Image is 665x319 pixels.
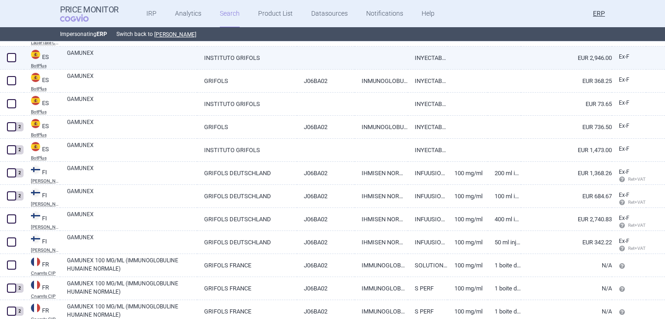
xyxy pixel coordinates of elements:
a: INFUUSIONESTE, LIUOS [408,231,447,254]
a: GRIFOLS DEUTSCHLAND [197,162,297,184]
abbr: BotPlus — Online database developed by the General Council of Official Associations of Pharmacist... [31,64,60,68]
a: FIFI[PERSON_NAME] [24,164,60,183]
a: INSTITUTO GRIFOLS [197,93,297,115]
a: GRIFOLS [197,70,297,92]
a: N/A [521,277,612,300]
a: INSTITUTO GRIFOLS [197,139,297,161]
a: IMMUNOGLOBULINES HUMAINES POLYVALENTES, ADMINISTRATION INTRAVASCULAIRE [355,254,408,277]
div: 2 [15,307,24,316]
span: Ret+VAT calc [619,223,654,228]
a: 1 BOITE DE 1, SOLUTION EN FLACON (VERRE) DE 200 ML, SOLUTION POUR PERFUSION [488,277,521,300]
span: Ex-factory price [619,100,629,106]
span: Ex-factory price [619,123,629,129]
div: 2 [15,122,24,131]
span: Ex-factory price [619,77,629,83]
button: [PERSON_NAME] [154,31,196,38]
a: INYECTABLE INTRAVENOSO [408,116,447,138]
a: Ex-F Ret+VAT calc [612,235,646,256]
a: EUR 342.22 [521,231,612,254]
a: ESESBotPlus [24,118,60,137]
a: INYECTABLE INTRAVENOSO [408,47,447,69]
a: 100 mg/ml [447,208,487,230]
a: GAMUNEX [67,49,197,65]
a: 200 ml injektiopullo [488,162,521,184]
img: Finland [31,188,40,197]
a: INYECTABLE INTRAVENOSO [408,139,447,161]
a: GAMUNEX [67,95,197,112]
span: Ret+VAT calc [619,200,654,205]
a: GAMUNEX 100 MG/ML (IMMUNOGLOBULINE HUMAINE NORMALE) [67,279,197,296]
a: EUR 684.67 [521,185,612,207]
a: 100 mg/ml [447,185,487,207]
a: GAMUNEX 100 MG/ML (IMMUNOGLOBULINE HUMAINE NORMALE) [67,302,197,319]
a: FRFRCnamts CIP [24,279,60,299]
strong: Price Monitor [60,5,119,14]
img: Finland [31,211,40,220]
a: GRIFOLS DEUTSCHLAND [197,185,297,207]
div: 2 [15,284,24,293]
a: INYECTABLE INTRAVENOSO [408,70,447,92]
a: EUR 368.25 [521,70,612,92]
a: IHMISEN NORMAALI IMMUNOGLOBULIINI INTRAVASKULAARISEEN KÄYTTÖÖN [355,208,408,230]
abbr: BotPlus — Online database developed by the General Council of Official Associations of Pharmacist... [31,87,60,91]
abbr: BotPlus — Online database developed by the General Council of Official Associations of Pharmacist... [31,156,60,160]
a: N/A [521,254,612,277]
a: 50 ml injektiopullo [488,231,521,254]
a: Ex-F [612,50,646,64]
a: GRIFOLS FRANCE [197,254,297,277]
a: Ex-F [612,73,646,87]
img: France [31,257,40,266]
a: INFUUSIONESTE, LIUOS [408,208,447,230]
a: EUR 2,946.00 [521,47,612,69]
a: GRIFOLS [197,116,297,138]
a: INMUNOGLOBULINA G HUMANA 10 G INYECTABLE PERFUSION 100 ML 1 VIAL/[GEOGRAPHIC_DATA] [355,116,408,138]
abbr: KELA — Pharmaceutical Database of medicinal products maintained by Kela, Finland. [31,202,60,207]
a: 100 mg/ml [447,277,487,300]
a: 100 mg/ml [447,162,487,184]
a: EUR 736.50 [521,116,612,138]
span: Ex-factory price [619,215,629,221]
a: GAMUNEX [67,118,197,135]
a: FIFI[PERSON_NAME] [24,210,60,230]
span: Ex-factory price [619,53,629,60]
a: GAMUNEX [67,187,197,204]
a: ESESBotPlus [24,95,60,114]
a: J06BA02 [297,231,354,254]
span: Ex-factory price [619,192,629,198]
a: INFUUSIONESTE, LIUOS [408,185,447,207]
div: 2 [15,168,24,177]
a: GAMUNEX [67,72,197,89]
p: Impersonating Switch back to [60,27,605,41]
a: IHMISEN NORMAALI IMMUNOGLOBULIINI INTRAVASKULAARISEEN KÄYTTÖÖN [355,231,408,254]
a: INMUNOGLOBULINA G HUMANA 5 G INYECTABLE PERFUSION 50 ML 1 VIAL/[GEOGRAPHIC_DATA] [355,70,408,92]
a: 100 mg/ml [447,231,487,254]
a: FIFI[PERSON_NAME] [24,233,60,253]
a: J06BA02 [297,277,354,300]
a: FIFI[PERSON_NAME] [24,187,60,207]
img: Spain [31,96,40,105]
abbr: BotPlus — Online database developed by the General Council of Official Associations of Pharmacist... [31,133,60,137]
a: IHMISEN NORMAALI IMMUNOGLOBULIINI INTRAVASKULAARISEEN KÄYTTÖÖN [355,185,408,207]
span: COGVIO [60,14,102,22]
a: INFUUSIONESTE, LIUOS [408,162,447,184]
a: J06BA02 [297,185,354,207]
a: INYECTABLE INTRAVENOSO [408,93,447,115]
a: IMMUNOGLOBULINES HUMAINES NORMALES [355,277,408,300]
a: Ex-F [612,119,646,133]
a: S PERF [408,277,447,300]
a: Ex-F [612,142,646,156]
div: 2 [15,145,24,154]
abbr: KELA — Pharmaceutical Database of medicinal products maintained by Kela, Finland. [31,179,60,183]
span: Ex-factory price [619,238,629,244]
a: GRIFOLS FRANCE [197,277,297,300]
img: Spain [31,73,40,82]
a: EUR 73.65 [521,93,612,115]
a: GAMUNEX [67,141,197,158]
a: ESESBotPlus [24,72,60,91]
a: GAMUNEX [67,233,197,250]
abbr: KELA — Pharmaceutical Database of medicinal products maintained by Kela, Finland. [31,248,60,253]
a: J06BA02 [297,162,354,184]
abbr: LauerTaxe CGM — Complex database for German drug information provided by commercial provider CGM ... [31,41,60,45]
abbr: Cnamts CIP — Database of National Insurance Fund for Salaried Worker (code CIP), France. [31,294,60,299]
a: 400 ml injektiopullo [488,208,521,230]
